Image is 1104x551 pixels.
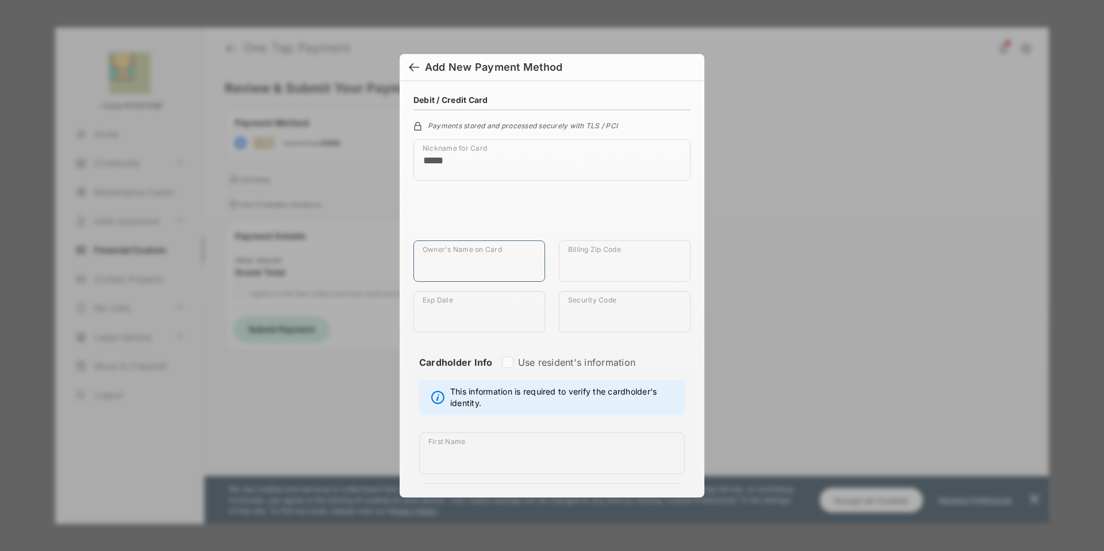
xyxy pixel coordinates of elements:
[413,120,691,130] div: Payments stored and processed securely with TLS / PCI
[419,357,493,389] strong: Cardholder Info
[425,61,562,74] div: Add New Payment Method
[413,190,691,240] iframe: To enrich screen reader interactions, please activate Accessibility in Grammarly extension settings
[450,386,678,409] span: This information is required to verify the cardholder's identity.
[518,357,635,368] label: Use resident's information
[413,95,488,105] h4: Debit / Credit Card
